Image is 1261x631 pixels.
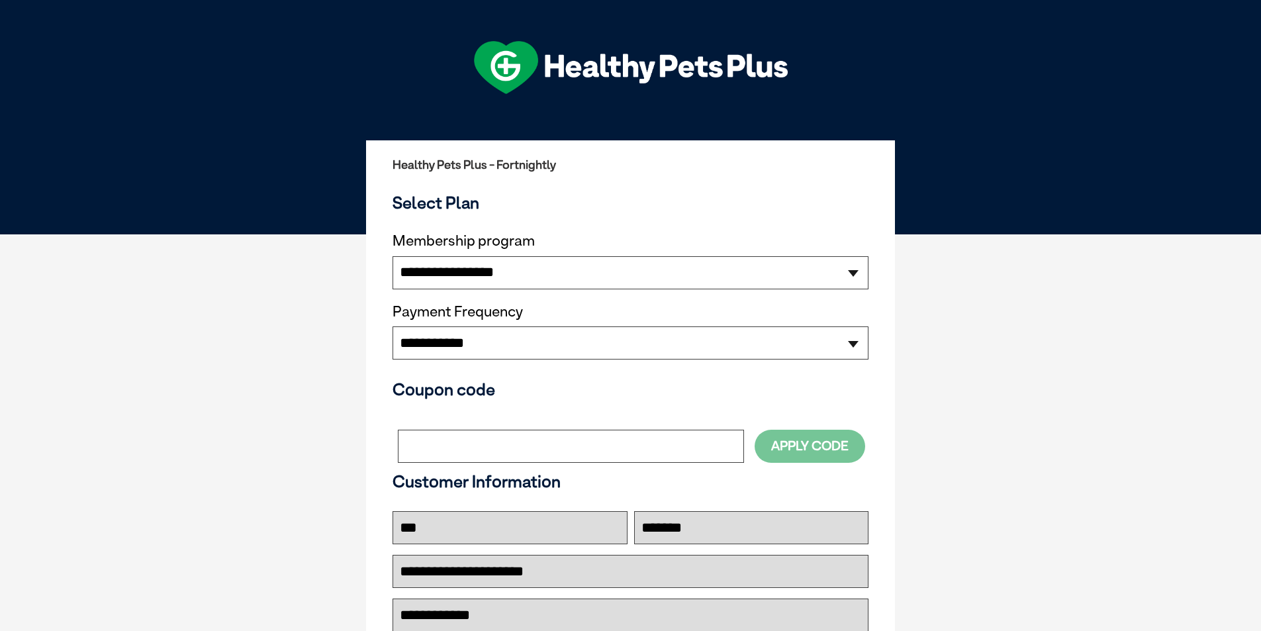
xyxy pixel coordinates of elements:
[393,379,868,399] h3: Coupon code
[755,430,865,462] button: Apply Code
[393,232,868,250] label: Membership program
[393,471,868,491] h3: Customer Information
[393,303,523,320] label: Payment Frequency
[393,193,868,213] h3: Select Plan
[474,41,788,94] img: hpp-logo-landscape-green-white.png
[393,158,868,171] h2: Healthy Pets Plus - Fortnightly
